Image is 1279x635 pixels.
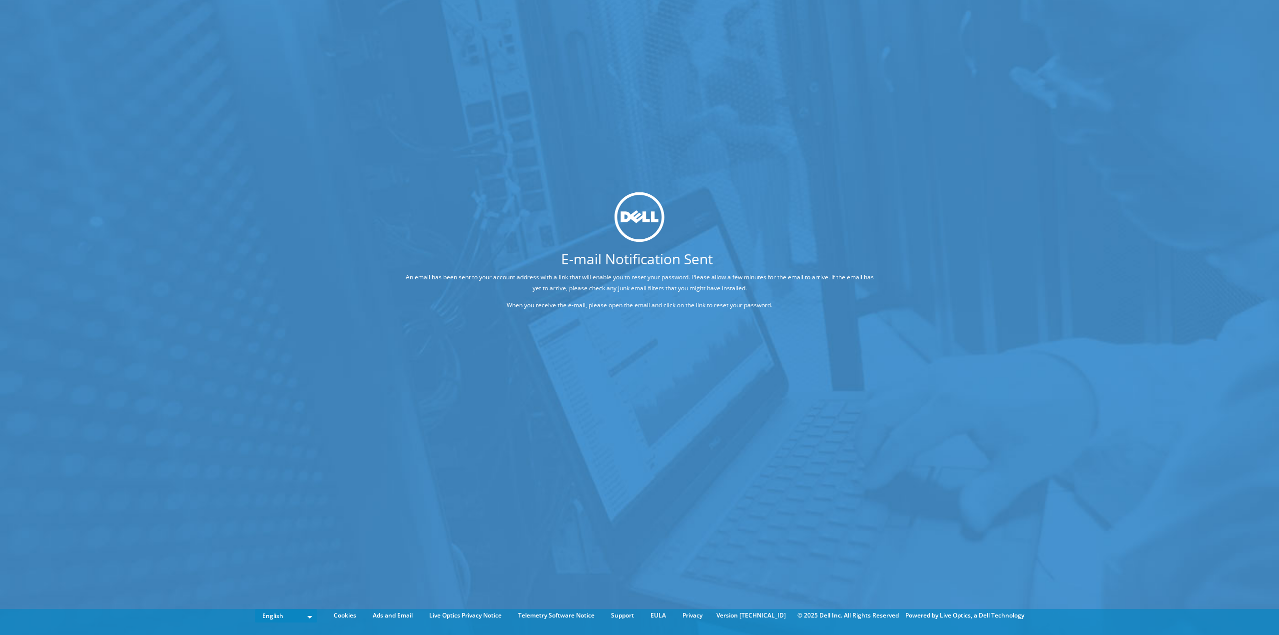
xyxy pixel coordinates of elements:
h1: E-mail Notification Sent [365,252,909,266]
li: Powered by Live Optics, a Dell Technology [905,610,1024,621]
p: An email has been sent to your account address with a link that will enable you to reset your pas... [402,272,877,294]
a: Support [604,610,641,621]
li: © 2025 Dell Inc. All Rights Reserved [792,610,904,621]
a: Cookies [326,610,364,621]
a: Live Optics Privacy Notice [422,610,509,621]
p: When you receive the e-mail, please open the email and click on the link to reset your password. [402,300,877,311]
img: dell_svg_logo.svg [615,192,664,242]
a: EULA [643,610,673,621]
li: Version [TECHNICAL_ID] [711,610,791,621]
a: Ads and Email [365,610,420,621]
a: Privacy [675,610,710,621]
a: Telemetry Software Notice [511,610,602,621]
